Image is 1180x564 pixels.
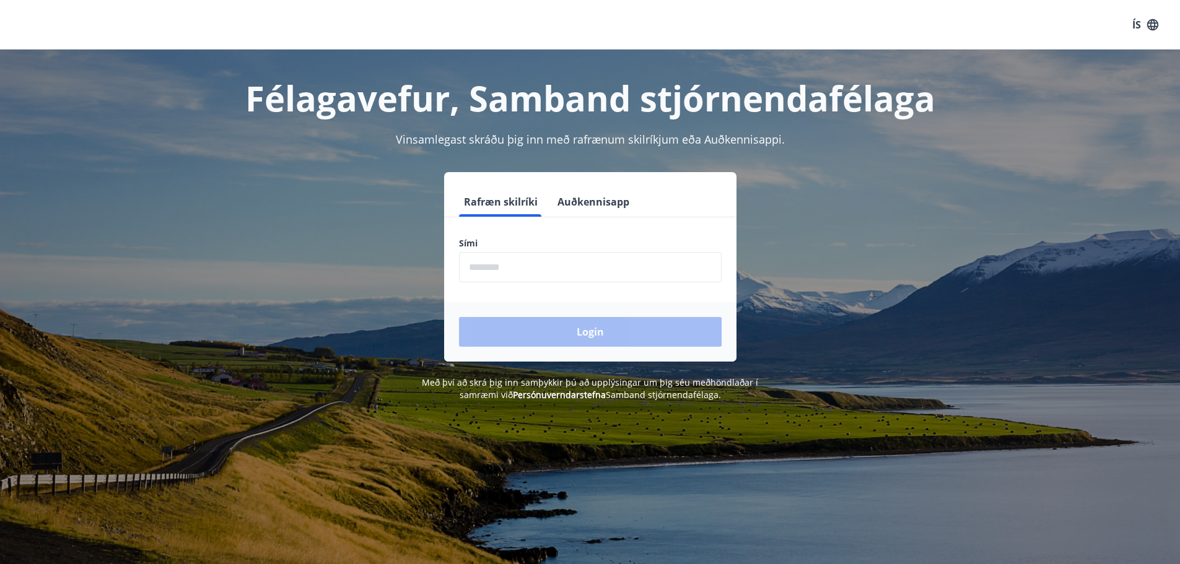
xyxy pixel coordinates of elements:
span: Með því að skrá þig inn samþykkir þú að upplýsingar um þig séu meðhöndlaðar í samræmi við Samband... [422,376,758,401]
button: ÍS [1125,14,1165,36]
h1: Félagavefur, Samband stjórnendafélaga [159,74,1021,121]
label: Sími [459,237,722,249]
button: Auðkennisapp [553,187,634,217]
button: Rafræn skilríki [459,187,543,217]
a: Persónuverndarstefna [513,389,606,401]
span: Vinsamlegast skráðu þig inn með rafrænum skilríkjum eða Auðkennisappi. [396,132,785,147]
